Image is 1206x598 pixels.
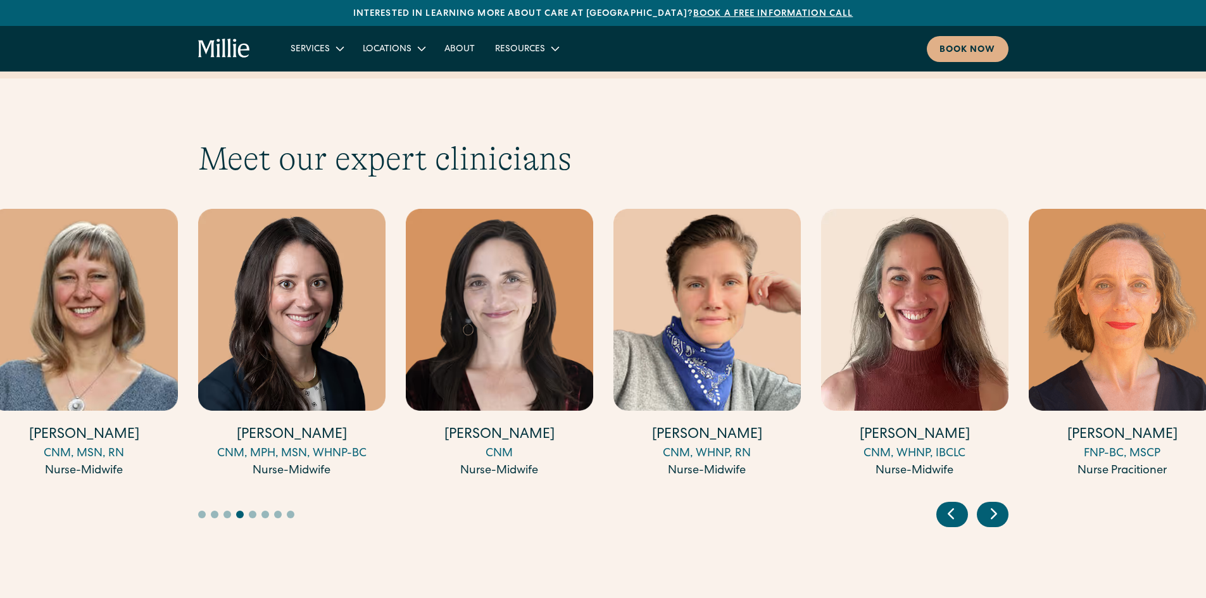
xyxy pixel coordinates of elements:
[291,43,330,56] div: Services
[821,445,1008,463] div: CNM, WHNP, IBCLC
[406,463,593,480] div: Nurse-Midwife
[198,139,1008,178] h2: Meet our expert clinicians
[613,209,801,482] div: 9 / 17
[821,209,1008,480] a: [PERSON_NAME]CNM, WHNP, IBCLCNurse-Midwife
[821,209,1008,482] div: 10 / 17
[613,445,801,463] div: CNM, WHNP, RN
[406,445,593,463] div: CNM
[198,426,386,445] h4: [PERSON_NAME]
[406,209,593,480] a: [PERSON_NAME]CNMNurse-Midwife
[236,511,244,518] button: Go to slide 4
[613,463,801,480] div: Nurse-Midwife
[261,511,269,518] button: Go to slide 6
[198,463,386,480] div: Nurse-Midwife
[211,511,218,518] button: Go to slide 2
[280,38,353,59] div: Services
[249,511,256,518] button: Go to slide 5
[198,209,386,480] a: [PERSON_NAME]CNM, MPH, MSN, WHNP-BCNurse-Midwife
[927,36,1008,62] a: Book now
[406,426,593,445] h4: [PERSON_NAME]
[287,511,294,518] button: Go to slide 8
[198,511,206,518] button: Go to slide 1
[353,38,434,59] div: Locations
[939,44,996,57] div: Book now
[495,43,545,56] div: Resources
[223,511,231,518] button: Go to slide 3
[274,511,282,518] button: Go to slide 7
[613,426,801,445] h4: [PERSON_NAME]
[198,209,386,482] div: 7 / 17
[977,502,1008,527] div: Next slide
[363,43,411,56] div: Locations
[693,9,853,18] a: Book a free information call
[936,502,968,527] div: Previous slide
[406,209,593,482] div: 8 / 17
[434,38,485,59] a: About
[613,209,801,480] a: [PERSON_NAME]CNM, WHNP, RNNurse-Midwife
[198,39,251,59] a: home
[485,38,568,59] div: Resources
[821,426,1008,445] h4: [PERSON_NAME]
[821,463,1008,480] div: Nurse-Midwife
[198,445,386,463] div: CNM, MPH, MSN, WHNP-BC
